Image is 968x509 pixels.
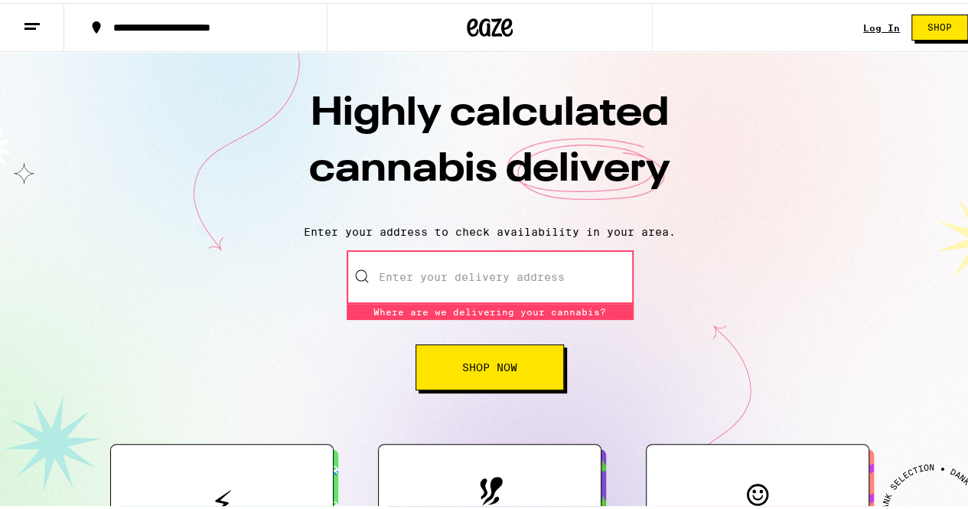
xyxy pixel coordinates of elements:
a: Log In [863,20,900,30]
span: Shop [927,20,952,29]
input: Enter your delivery address [347,247,634,301]
h1: Highly calculated cannabis delivery [222,83,758,210]
button: Shop [911,11,968,38]
button: Shop Now [416,341,564,387]
span: Hi. Need any help? [9,11,110,23]
p: Enter your address to check availability in your area. [15,223,964,235]
div: Where are we delivering your cannabis? [347,301,634,317]
span: Shop Now [462,359,517,370]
